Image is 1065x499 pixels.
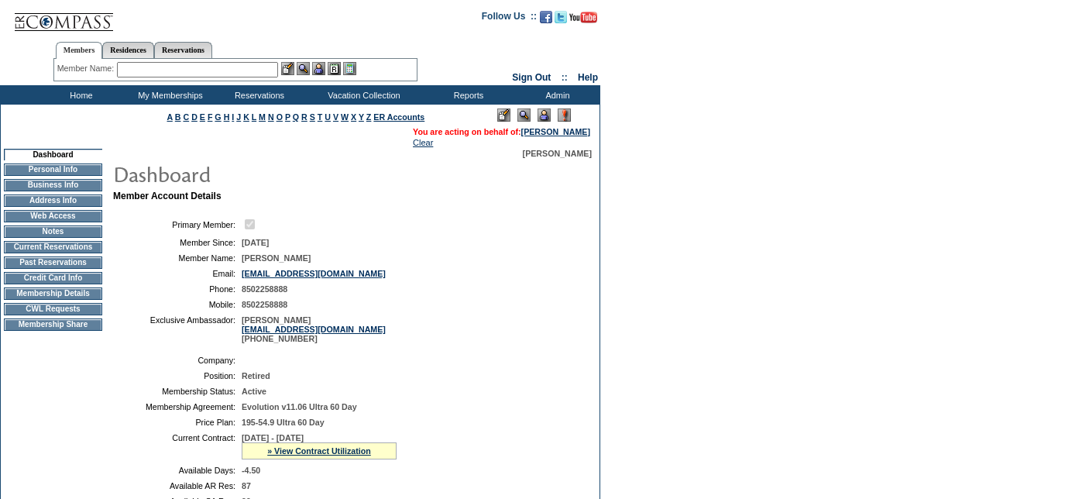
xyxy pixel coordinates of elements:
[119,284,235,294] td: Phone:
[293,112,299,122] a: Q
[4,194,102,207] td: Address Info
[252,112,256,122] a: L
[328,62,341,75] img: Reservations
[555,11,567,23] img: Follow us on Twitter
[4,287,102,300] td: Membership Details
[267,446,371,456] a: » View Contract Utilization
[297,62,310,75] img: View
[175,112,181,122] a: B
[325,112,331,122] a: U
[4,318,102,331] td: Membership Share
[413,138,433,147] a: Clear
[119,269,235,278] td: Email:
[242,284,287,294] span: 8502258888
[4,163,102,176] td: Personal Info
[191,112,198,122] a: D
[242,238,269,247] span: [DATE]
[119,217,235,232] td: Primary Member:
[555,15,567,25] a: Follow us on Twitter
[119,402,235,411] td: Membership Agreement:
[4,179,102,191] td: Business Info
[119,253,235,263] td: Member Name:
[183,112,189,122] a: C
[208,112,213,122] a: F
[517,108,531,122] img: View Mode
[482,9,537,28] td: Follow Us ::
[497,108,510,122] img: Edit Mode
[119,371,235,380] td: Position:
[113,191,222,201] b: Member Account Details
[242,402,357,411] span: Evolution v11.06 Ultra 60 Day
[167,112,173,122] a: A
[213,85,302,105] td: Reservations
[242,433,304,442] span: [DATE] - [DATE]
[242,387,266,396] span: Active
[243,112,249,122] a: K
[119,387,235,396] td: Membership Status:
[119,418,235,427] td: Price Plan:
[569,15,597,25] a: Subscribe to our YouTube Channel
[413,127,590,136] span: You are acting on behalf of:
[538,108,551,122] img: Impersonate
[540,11,552,23] img: Become our fan on Facebook
[4,241,102,253] td: Current Reservations
[373,112,424,122] a: ER Accounts
[4,149,102,160] td: Dashboard
[4,210,102,222] td: Web Access
[242,325,386,334] a: [EMAIL_ADDRESS][DOMAIN_NAME]
[268,112,274,122] a: N
[259,112,266,122] a: M
[312,62,325,75] img: Impersonate
[119,466,235,475] td: Available Days:
[242,269,386,278] a: [EMAIL_ADDRESS][DOMAIN_NAME]
[558,108,571,122] img: Log Concern/Member Elevation
[102,42,154,58] a: Residences
[285,112,290,122] a: P
[232,112,234,122] a: I
[422,85,511,105] td: Reports
[124,85,213,105] td: My Memberships
[523,149,592,158] span: [PERSON_NAME]
[200,112,205,122] a: E
[242,315,386,343] span: [PERSON_NAME] [PHONE_NUMBER]
[119,433,235,459] td: Current Contract:
[4,225,102,238] td: Notes
[281,62,294,75] img: b_edit.gif
[521,127,590,136] a: [PERSON_NAME]
[301,112,307,122] a: R
[242,418,325,427] span: 195-54.9 Ultra 60 Day
[119,481,235,490] td: Available AR Res:
[341,112,349,122] a: W
[333,112,338,122] a: V
[242,300,287,309] span: 8502258888
[366,112,372,122] a: Z
[310,112,315,122] a: S
[112,158,422,189] img: pgTtlDashboard.gif
[57,62,117,75] div: Member Name:
[318,112,323,122] a: T
[236,112,241,122] a: J
[154,42,212,58] a: Reservations
[242,466,260,475] span: -4.50
[242,481,251,490] span: 87
[119,315,235,343] td: Exclusive Ambassador:
[359,112,364,122] a: Y
[578,72,598,83] a: Help
[4,303,102,315] td: CWL Requests
[343,62,356,75] img: b_calculator.gif
[119,356,235,365] td: Company:
[242,253,311,263] span: [PERSON_NAME]
[242,371,270,380] span: Retired
[351,112,356,122] a: X
[119,300,235,309] td: Mobile:
[569,12,597,23] img: Subscribe to our YouTube Channel
[215,112,221,122] a: G
[35,85,124,105] td: Home
[224,112,230,122] a: H
[540,15,552,25] a: Become our fan on Facebook
[302,85,422,105] td: Vacation Collection
[562,72,568,83] span: ::
[4,256,102,269] td: Past Reservations
[511,85,600,105] td: Admin
[512,72,551,83] a: Sign Out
